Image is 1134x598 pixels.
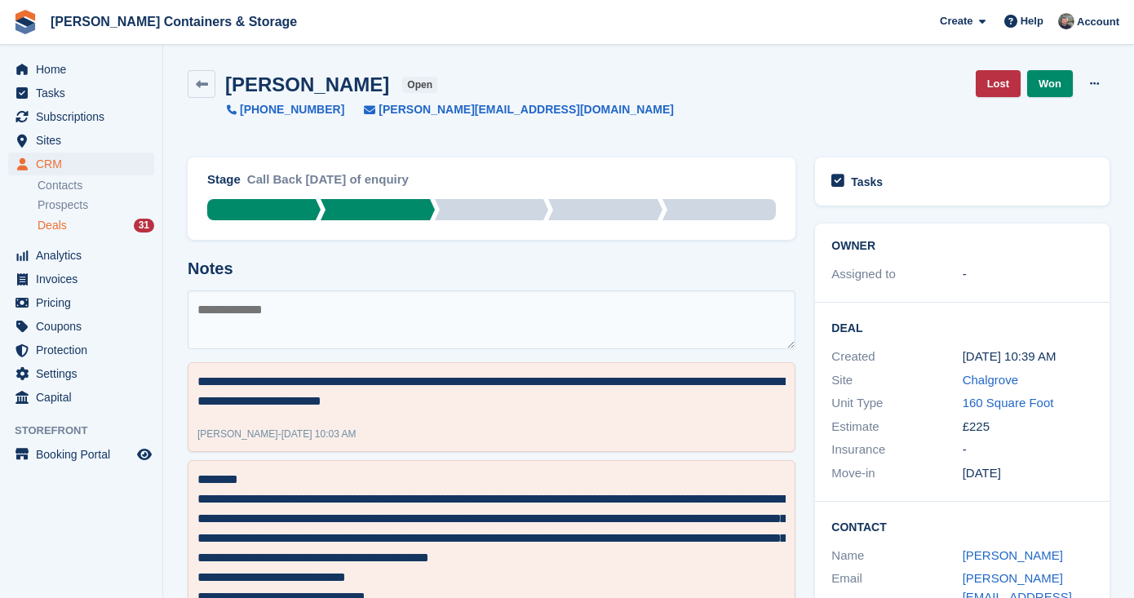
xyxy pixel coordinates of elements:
[8,58,154,81] a: menu
[8,244,154,267] a: menu
[8,268,154,290] a: menu
[8,153,154,175] a: menu
[36,105,134,128] span: Subscriptions
[36,244,134,267] span: Analytics
[831,418,962,436] div: Estimate
[36,339,134,361] span: Protection
[36,386,134,409] span: Capital
[225,73,389,95] h2: [PERSON_NAME]
[963,418,1093,436] div: £225
[8,443,154,466] a: menu
[36,362,134,385] span: Settings
[8,129,154,152] a: menu
[36,129,134,152] span: Sites
[402,77,437,93] span: open
[8,82,154,104] a: menu
[1058,13,1074,29] img: Adam Greenhalgh
[831,240,1093,253] h2: Owner
[197,427,357,441] div: -
[135,445,154,464] a: Preview store
[227,101,344,118] a: [PHONE_NUMBER]
[36,82,134,104] span: Tasks
[831,348,962,366] div: Created
[831,319,1093,335] h2: Deal
[940,13,972,29] span: Create
[831,464,962,483] div: Move-in
[831,547,962,565] div: Name
[207,171,241,189] div: Stage
[963,548,1063,562] a: [PERSON_NAME]
[976,70,1021,97] a: Lost
[8,339,154,361] a: menu
[38,218,67,233] span: Deals
[38,217,154,234] a: Deals 31
[831,371,962,390] div: Site
[963,348,1093,366] div: [DATE] 10:39 AM
[963,464,1093,483] div: [DATE]
[36,291,134,314] span: Pricing
[36,153,134,175] span: CRM
[851,175,883,189] h2: Tasks
[36,58,134,81] span: Home
[831,441,962,459] div: Insurance
[134,219,154,233] div: 31
[963,373,1018,387] a: Chalgrove
[379,101,674,118] span: [PERSON_NAME][EMAIL_ADDRESS][DOMAIN_NAME]
[197,428,278,440] span: [PERSON_NAME]
[247,171,409,199] div: Call Back [DATE] of enquiry
[1021,13,1043,29] span: Help
[1027,70,1073,97] a: Won
[8,315,154,338] a: menu
[38,197,88,213] span: Prospects
[1077,14,1119,30] span: Account
[36,443,134,466] span: Booking Portal
[13,10,38,34] img: stora-icon-8386f47178a22dfd0bd8f6a31ec36ba5ce8667c1dd55bd0f319d3a0aa187defe.svg
[831,518,1093,534] h2: Contact
[8,105,154,128] a: menu
[38,178,154,193] a: Contacts
[963,396,1054,410] a: 160 Square Foot
[281,428,357,440] span: [DATE] 10:03 AM
[38,197,154,214] a: Prospects
[36,315,134,338] span: Coupons
[8,386,154,409] a: menu
[15,423,162,439] span: Storefront
[831,265,962,284] div: Assigned to
[344,101,674,118] a: [PERSON_NAME][EMAIL_ADDRESS][DOMAIN_NAME]
[963,265,1093,284] div: -
[8,362,154,385] a: menu
[188,259,795,278] h2: Notes
[831,394,962,413] div: Unit Type
[963,441,1093,459] div: -
[8,291,154,314] a: menu
[36,268,134,290] span: Invoices
[240,101,344,118] span: [PHONE_NUMBER]
[44,8,303,35] a: [PERSON_NAME] Containers & Storage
